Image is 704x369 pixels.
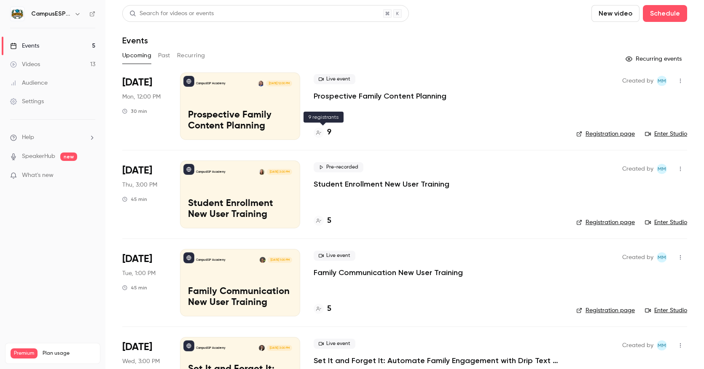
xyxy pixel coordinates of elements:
img: Rebecca McCrory [259,345,265,351]
span: What's new [22,171,54,180]
p: Family Communication New User Training [188,286,292,308]
p: CampusESP Academy [196,258,226,262]
span: [DATE] 1:00 PM [268,257,292,263]
span: Live event [314,339,355,349]
span: Mairin Matthews [657,340,667,350]
div: 30 min [122,108,147,115]
div: Videos [10,60,40,69]
span: MM [658,164,666,174]
a: Student Enrollment New User Training [314,179,449,189]
span: MM [658,76,666,86]
p: Prospective Family Content Planning [188,110,292,132]
div: Search for videos or events [129,9,214,18]
span: Mon, 12:00 PM [122,93,161,101]
span: Thu, 3:00 PM [122,181,157,189]
a: Registration page [576,218,635,227]
div: Settings [10,97,44,106]
span: Created by [622,164,653,174]
img: Kerri Meeks-Griffin [258,80,264,86]
button: New video [591,5,640,22]
li: help-dropdown-opener [10,133,95,142]
button: Recurring [177,49,205,62]
span: new [60,152,77,161]
a: Student Enrollment New User TrainingCampusESP AcademyMairin Matthews[DATE] 3:00 PMStudent Enrollm... [180,160,300,228]
div: 45 min [122,196,147,203]
p: CampusESP Academy [196,81,226,86]
span: Pre-recorded [314,162,363,172]
a: Prospective Family Content Planning [314,91,446,101]
p: CampusESP Academy [196,170,226,174]
span: Premium [11,348,38,358]
div: Sep 15 Mon, 12:00 PM (America/New York) [122,72,167,140]
a: SpeakerHub [22,152,55,161]
div: Sep 23 Tue, 1:00 PM (America/New York) [122,249,167,316]
h4: 5 [327,215,331,227]
a: 9 [314,127,331,138]
p: CampusESP Academy [196,346,226,350]
span: [DATE] [122,76,152,89]
a: Enter Studio [645,306,687,315]
div: Events [10,42,39,50]
span: Mairin Matthews [657,252,667,262]
a: Enter Studio [645,130,687,138]
span: [DATE] [122,252,152,266]
a: Family Communication New User Training [314,267,463,278]
a: 5 [314,215,331,227]
div: Audience [10,79,48,87]
img: Mairin Matthews [259,169,265,175]
span: Mairin Matthews [657,164,667,174]
span: [DATE] 12:00 PM [266,80,292,86]
img: CampusESP Academy [11,7,24,21]
span: [DATE] 3:00 PM [267,345,292,351]
h1: Events [122,35,148,45]
span: MM [658,340,666,350]
a: Registration page [576,130,635,138]
span: Created by [622,340,653,350]
span: Plan usage [43,350,95,357]
span: Mairin Matthews [657,76,667,86]
div: Sep 18 Thu, 3:00 PM (America/New York) [122,160,167,228]
span: Tue, 1:00 PM [122,269,156,278]
a: Prospective Family Content PlanningCampusESP AcademyKerri Meeks-Griffin[DATE] 12:00 PMProspective... [180,72,300,140]
p: Student Enrollment New User Training [188,198,292,220]
iframe: Noticeable Trigger [85,172,95,179]
a: Family Communication New User TrainingCampusESP AcademyMira Gandhi[DATE] 1:00 PMFamily Communicat... [180,249,300,316]
span: Wed, 3:00 PM [122,357,160,366]
a: Set It and Forget It: Automate Family Engagement with Drip Text Messages [314,356,563,366]
button: Recurring events [622,52,687,66]
span: [DATE] 3:00 PM [267,169,292,175]
span: Live event [314,74,355,84]
span: Created by [622,252,653,262]
h6: CampusESP Academy [31,10,71,18]
span: Live event [314,251,355,261]
a: Registration page [576,306,635,315]
button: Schedule [643,5,687,22]
a: Enter Studio [645,218,687,227]
div: 45 min [122,284,147,291]
h4: 9 [327,127,331,138]
h4: 5 [327,303,331,315]
span: [DATE] [122,164,152,177]
span: MM [658,252,666,262]
button: Past [158,49,170,62]
button: Upcoming [122,49,151,62]
a: 5 [314,303,331,315]
span: Help [22,133,34,142]
img: Mira Gandhi [260,257,266,263]
span: Created by [622,76,653,86]
span: [DATE] [122,340,152,354]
